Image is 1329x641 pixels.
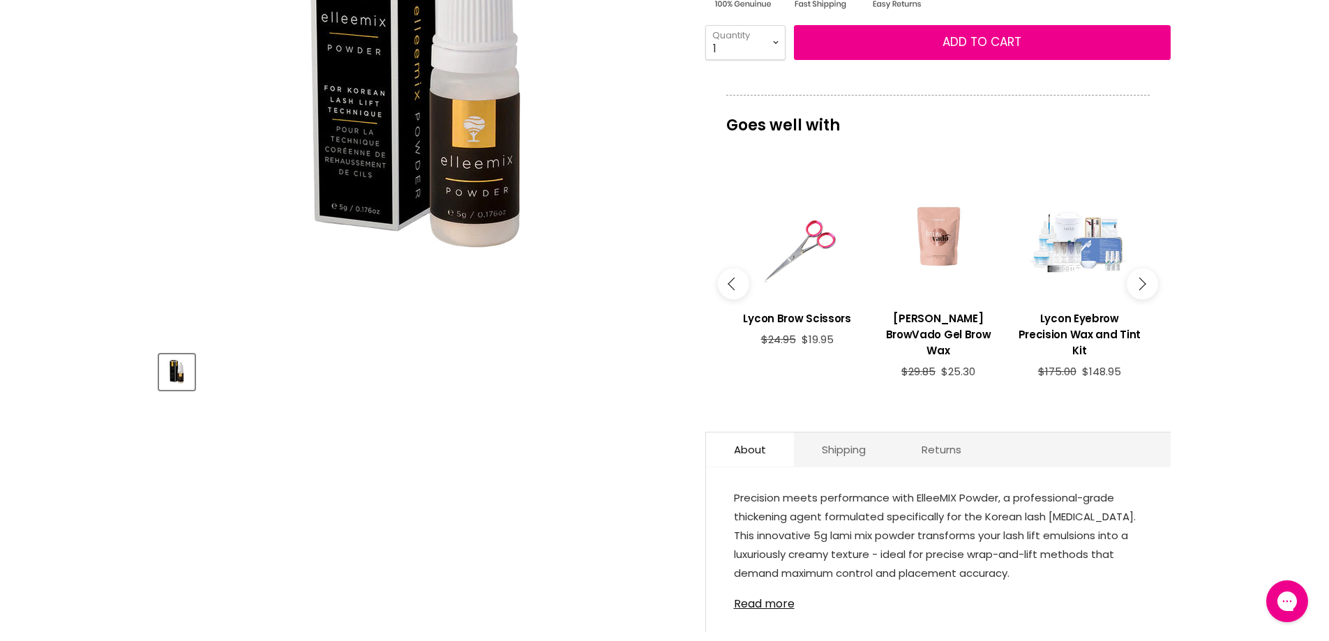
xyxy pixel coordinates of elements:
[734,490,1136,580] span: Precision meets performance with ElleeMIX Powder, a professional-grade thickening agent formulate...
[761,332,796,347] span: $24.95
[1016,310,1143,359] h3: Lycon Eyebrow Precision Wax and Tint Kit
[941,364,975,379] span: $25.30
[794,25,1171,60] button: Add to cart
[160,356,193,389] img: Elleebana ElleeMix Powder - For Korean Lash Lift Technique
[875,310,1002,359] h3: [PERSON_NAME] BrowVado Gel Brow Wax
[157,350,682,390] div: Product thumbnails
[733,310,860,326] h3: Lycon Brow Scissors
[159,354,195,390] button: Elleebana ElleeMix Powder - For Korean Lash Lift Technique
[705,25,786,60] select: Quantity
[734,589,1143,610] a: Read more
[1038,364,1076,379] span: $175.00
[1082,364,1121,379] span: $148.95
[943,33,1021,50] span: Add to cart
[1016,300,1143,365] a: View product:Lycon Eyebrow Precision Wax and Tint Kit
[706,432,794,467] a: About
[1259,575,1315,627] iframe: Gorgias live chat messenger
[875,300,1002,365] a: View product:Caron BrowVado Gel Brow Wax
[733,300,860,333] a: View product:Lycon Brow Scissors
[726,95,1150,141] p: Goes well with
[794,432,894,467] a: Shipping
[894,432,989,467] a: Returns
[901,364,936,379] span: $29.85
[802,332,834,347] span: $19.95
